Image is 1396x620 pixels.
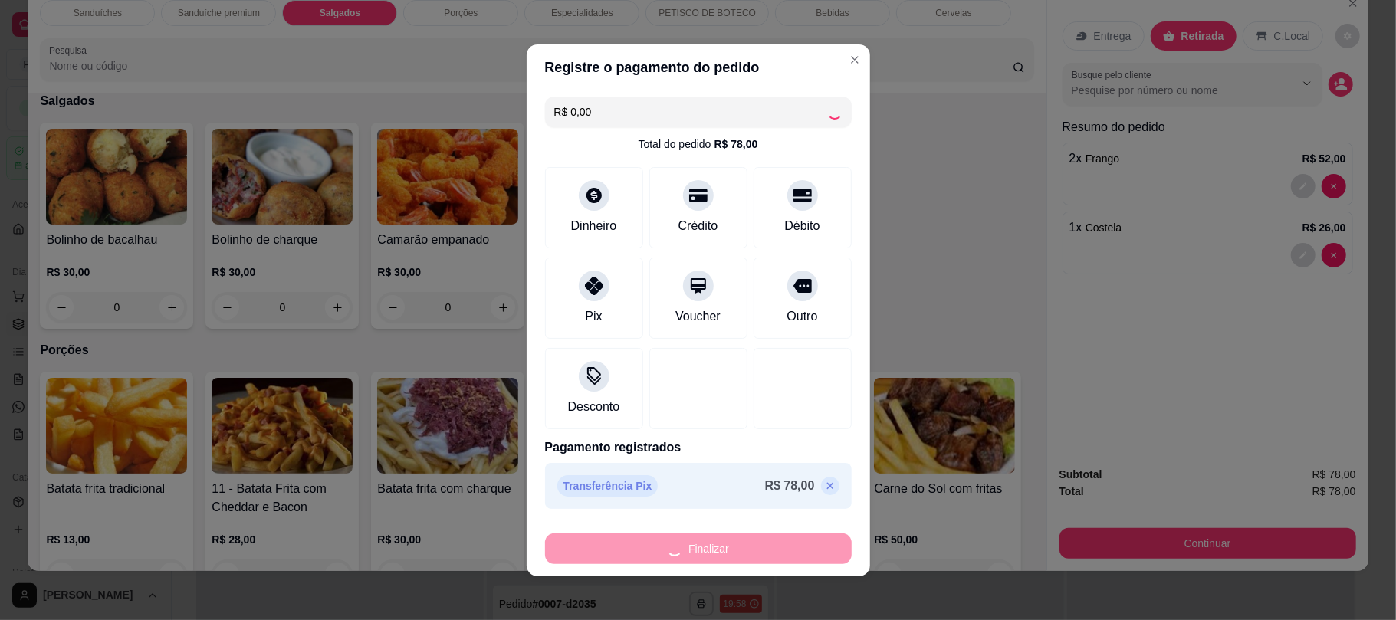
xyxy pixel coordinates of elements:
div: Voucher [675,307,721,326]
div: Desconto [568,398,620,416]
p: R$ 78,00 [765,477,815,495]
div: R$ 78,00 [714,136,758,152]
div: Loading [827,104,843,120]
input: Ex.: hambúrguer de cordeiro [554,97,827,127]
p: Pagamento registrados [545,438,852,457]
div: Outro [787,307,817,326]
div: Pix [585,307,602,326]
p: Transferência Pix [557,475,659,497]
div: Crédito [678,217,718,235]
div: Débito [784,217,820,235]
button: Close [843,48,867,72]
header: Registre o pagamento do pedido [527,44,870,90]
div: Dinheiro [571,217,617,235]
div: Total do pedido [639,136,758,152]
